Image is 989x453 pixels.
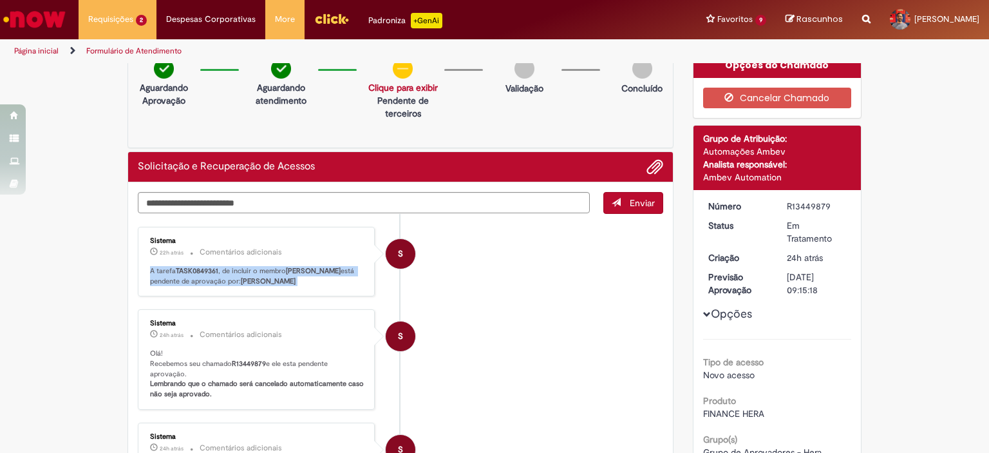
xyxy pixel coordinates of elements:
[14,46,59,56] a: Página inicial
[699,200,778,213] dt: Número
[386,239,415,269] div: System
[621,82,663,95] p: Concluído
[632,59,652,79] img: img-circle-grey.png
[630,197,655,209] span: Enviar
[699,219,778,232] dt: Status
[10,39,650,63] ul: Trilhas de página
[398,321,403,352] span: S
[393,59,413,79] img: circle-minus.png
[699,251,778,264] dt: Criação
[160,445,184,452] time: 26/08/2025 17:15:25
[703,434,737,445] b: Grupo(s)
[1,6,68,32] img: ServiceNow
[703,408,764,419] span: FINANCE HERA
[150,349,364,400] p: Olá! Recebemos seu chamado e ele esta pendente aprovação.
[166,13,256,26] span: Despesas Corporativas
[787,200,847,213] div: R13449879
[398,238,403,269] span: S
[232,359,266,369] b: R13449879
[150,266,364,286] p: A tarefa , de incluir o membro está pendente de aprovação por:
[314,9,349,28] img: click_logo_yellow_360x200.png
[200,247,282,258] small: Comentários adicionais
[787,252,823,264] span: 24h atrás
[86,46,182,56] a: Formulário de Atendimento
[787,219,847,245] div: Em Tratamento
[368,13,442,28] div: Padroniza
[755,15,766,26] span: 9
[241,276,296,286] b: [PERSON_NAME]
[703,145,852,158] div: Automações Ambev
[138,161,315,173] h2: Solicitação e Recuperação de Acessos Histórico de tíquete
[136,15,147,26] span: 2
[160,331,184,339] span: 24h atrás
[646,159,663,175] button: Adicionar anexos
[160,331,184,339] time: 26/08/2025 17:15:29
[160,445,184,452] span: 24h atrás
[787,252,823,264] time: 26/08/2025 17:15:18
[386,322,415,351] div: System
[150,237,364,245] div: Sistema
[703,171,852,184] div: Ambev Automation
[271,59,291,79] img: check-circle-green.png
[275,13,295,26] span: More
[703,369,755,381] span: Novo acesso
[176,266,218,276] b: TASK0849361
[703,88,852,108] button: Cancelar Chamado
[505,82,543,95] p: Validação
[787,251,847,264] div: 26/08/2025 17:15:18
[138,192,590,214] textarea: Digite sua mensagem aqui...
[286,266,341,276] b: [PERSON_NAME]
[250,81,311,107] p: Aguardando atendimento
[368,94,438,120] p: Pendente de terceiros
[603,192,663,214] button: Enviar
[368,82,438,93] a: Clique para exibir
[154,59,174,79] img: check-circle-green.png
[160,249,184,256] time: 26/08/2025 18:31:36
[150,433,364,441] div: Sistema
[703,395,736,407] b: Produto
[514,59,534,79] img: img-circle-grey.png
[693,52,862,78] div: Opções do Chamado
[160,249,184,256] span: 22h atrás
[200,329,282,340] small: Comentários adicionais
[786,14,843,26] a: Rascunhos
[411,13,442,28] p: +GenAi
[796,13,843,25] span: Rascunhos
[703,356,764,368] b: Tipo de acesso
[703,132,852,145] div: Grupo de Atribuição:
[717,13,753,26] span: Favoritos
[787,271,847,296] div: [DATE] 09:15:18
[914,14,979,24] span: [PERSON_NAME]
[150,320,364,327] div: Sistema
[88,13,133,26] span: Requisições
[133,81,194,107] p: Aguardando Aprovação
[703,158,852,171] div: Analista responsável:
[699,271,778,296] dt: Previsão Aprovação
[150,379,366,399] b: Lembrando que o chamado será cancelado automaticamente caso não seja aprovado.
